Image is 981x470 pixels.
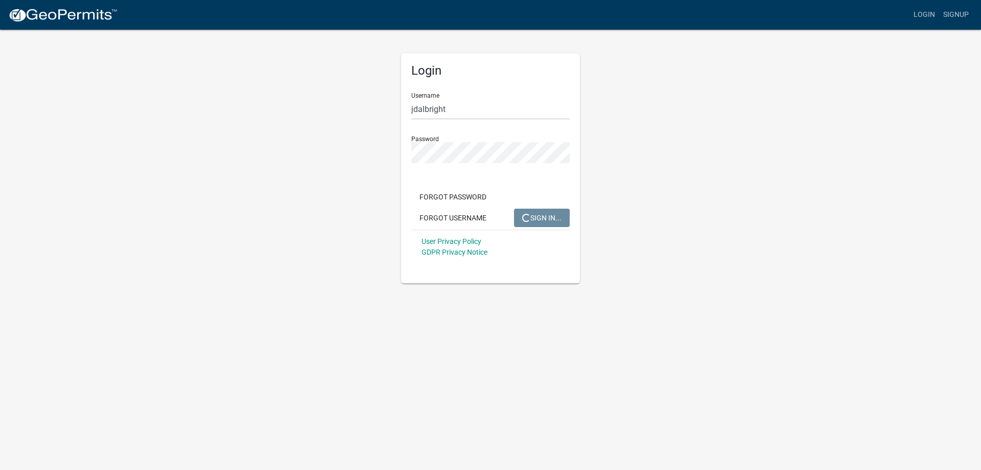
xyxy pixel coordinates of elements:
button: Forgot Password [411,188,495,206]
button: SIGN IN... [514,209,570,227]
h5: Login [411,63,570,78]
span: SIGN IN... [522,213,562,221]
a: User Privacy Policy [422,237,481,245]
button: Forgot Username [411,209,495,227]
a: GDPR Privacy Notice [422,248,487,256]
a: Signup [939,5,973,25]
a: Login [909,5,939,25]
